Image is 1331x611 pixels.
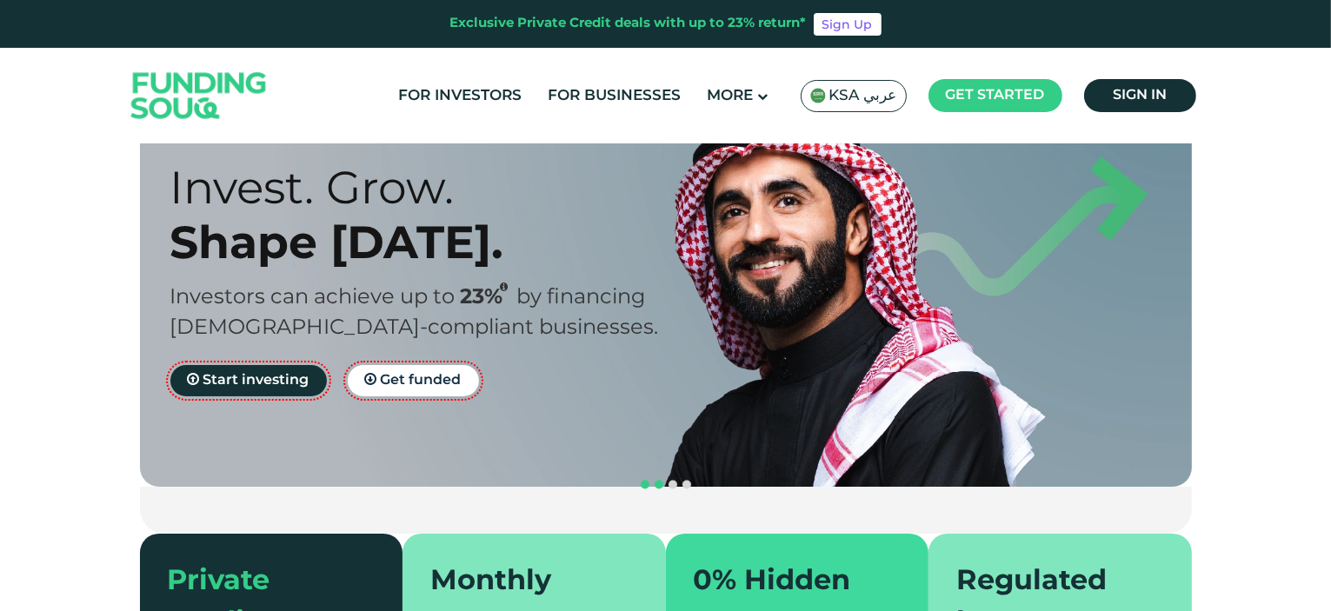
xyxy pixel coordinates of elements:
[708,89,754,103] span: More
[170,215,696,269] div: Shape [DATE].
[544,82,686,110] a: For Businesses
[348,365,479,396] a: Get funded
[946,89,1045,102] span: Get started
[203,374,309,387] span: Start investing
[810,88,826,103] img: SA Flag
[814,13,882,36] a: Sign Up
[170,160,696,215] div: Invest. Grow.
[395,82,527,110] a: For Investors
[652,478,666,492] button: navigation
[170,288,456,308] span: Investors can achieve up to
[829,86,897,106] span: KSA عربي
[381,374,462,387] span: Get funded
[170,365,327,396] a: Start investing
[1113,89,1167,102] span: Sign in
[680,478,694,492] button: navigation
[450,14,807,34] div: Exclusive Private Credit deals with up to 23% return*
[666,478,680,492] button: navigation
[501,282,509,292] i: 23% IRR (expected) ~ 15% Net yield (expected)
[1084,79,1196,112] a: Sign in
[638,478,652,492] button: navigation
[114,52,284,140] img: Logo
[461,288,517,308] span: 23%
